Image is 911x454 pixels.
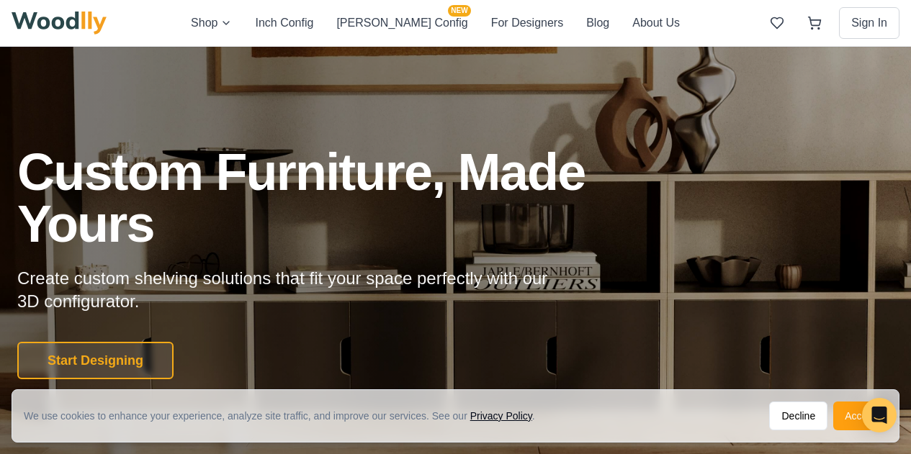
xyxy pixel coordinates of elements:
button: Blog [586,14,609,32]
button: About Us [632,14,680,32]
button: Accept [833,401,887,430]
button: For Designers [491,14,563,32]
button: Decline [769,401,827,430]
span: NEW [448,5,470,17]
button: Start Designing [17,342,174,379]
div: We use cookies to enhance your experience, analyze site traffic, and improve our services. See our . [24,409,547,423]
h1: Custom Furniture, Made Yours [17,146,663,250]
button: [PERSON_NAME] ConfigNEW [336,14,467,32]
a: Privacy Policy [470,410,532,422]
button: Shop [191,14,232,32]
button: Sign In [839,7,899,39]
button: Inch Config [255,14,313,32]
div: Open Intercom Messenger [862,398,897,432]
p: Create custom shelving solutions that fit your space perfectly with our 3D configurator. [17,267,570,313]
img: Woodlly [12,12,107,35]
